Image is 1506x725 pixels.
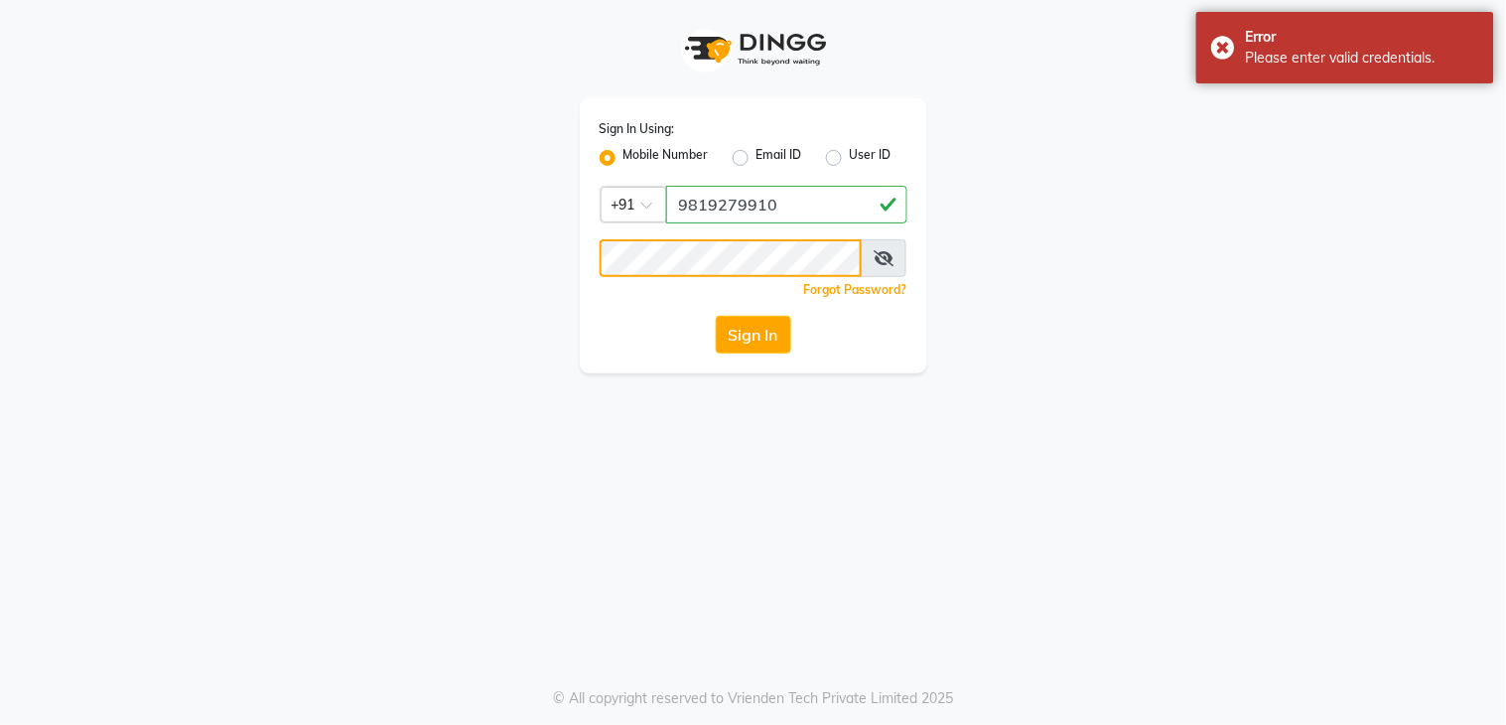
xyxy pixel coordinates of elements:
a: Forgot Password? [804,282,907,297]
label: Mobile Number [623,146,709,170]
label: Email ID [756,146,802,170]
input: Username [600,239,863,277]
input: Username [666,186,907,223]
button: Sign In [716,316,791,354]
label: User ID [850,146,891,170]
div: Error [1246,27,1479,48]
div: Please enter valid credentials. [1246,48,1479,69]
img: logo1.svg [674,20,833,78]
label: Sign In Using: [600,120,675,138]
